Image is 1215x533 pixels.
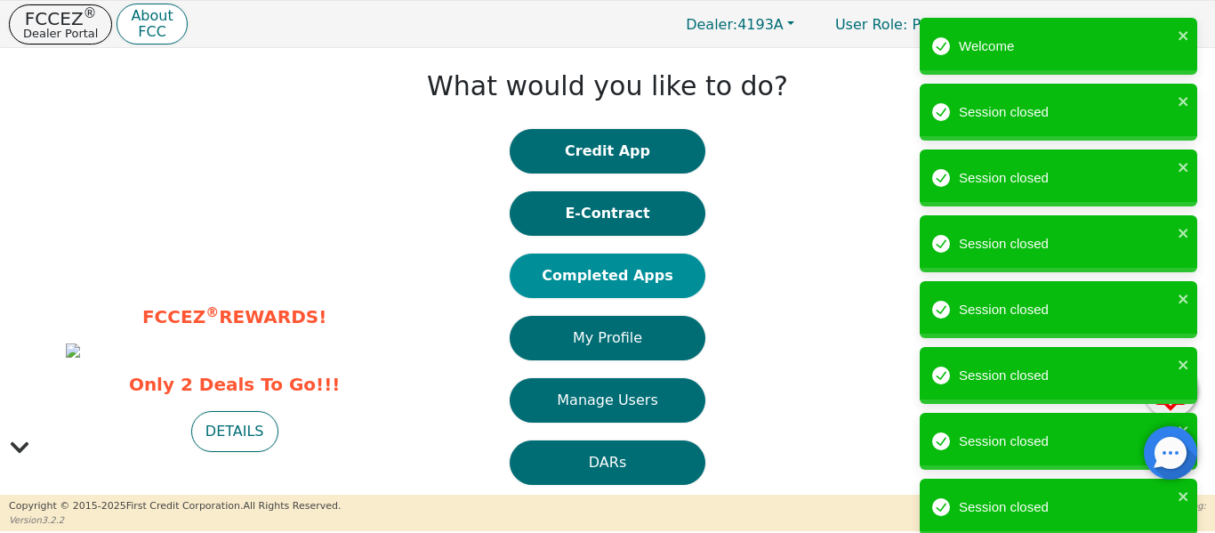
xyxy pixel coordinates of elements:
[959,234,1172,254] div: Session closed
[510,191,705,236] button: E-Contract
[817,7,985,42] p: Primary
[959,366,1172,386] div: Session closed
[66,303,404,330] p: FCCEZ REWARDS!
[9,4,112,44] button: FCCEZ®Dealer Portal
[959,497,1172,518] div: Session closed
[131,9,173,23] p: About
[686,16,737,33] span: Dealer:
[1178,354,1190,375] button: close
[117,4,187,45] button: AboutFCC
[66,371,404,398] span: Only 2 Deals To Go!!!
[686,16,784,33] span: 4193A
[510,254,705,298] button: Completed Apps
[959,36,1172,57] div: Welcome
[1178,157,1190,177] button: close
[66,343,80,358] img: 65acdba3-706e-4d3e-9bd5-22be9e19f8f3
[191,411,278,452] button: DETAILS
[959,300,1172,320] div: Session closed
[23,28,98,39] p: Dealer Portal
[817,7,985,42] a: User Role: Primary
[1178,222,1190,243] button: close
[1178,288,1190,309] button: close
[989,11,1206,38] button: 4193A:[PERSON_NAME]
[1178,420,1190,440] button: close
[1178,486,1190,506] button: close
[205,304,219,320] sup: ®
[427,70,788,102] h1: What would you like to do?
[959,432,1172,452] div: Session closed
[510,378,705,423] button: Manage Users
[243,500,341,512] span: All Rights Reserved.
[1178,91,1190,111] button: close
[84,5,97,21] sup: ®
[23,10,98,28] p: FCCEZ
[959,168,1172,189] div: Session closed
[131,25,173,39] p: FCC
[510,440,705,485] button: DARs
[1178,25,1190,45] button: close
[510,129,705,174] button: Credit App
[9,513,341,527] p: Version 3.2.2
[959,102,1172,123] div: Session closed
[667,11,813,38] button: Dealer:4193A
[835,16,907,33] span: User Role :
[510,316,705,360] button: My Profile
[9,499,341,514] p: Copyright © 2015- 2025 First Credit Corporation.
